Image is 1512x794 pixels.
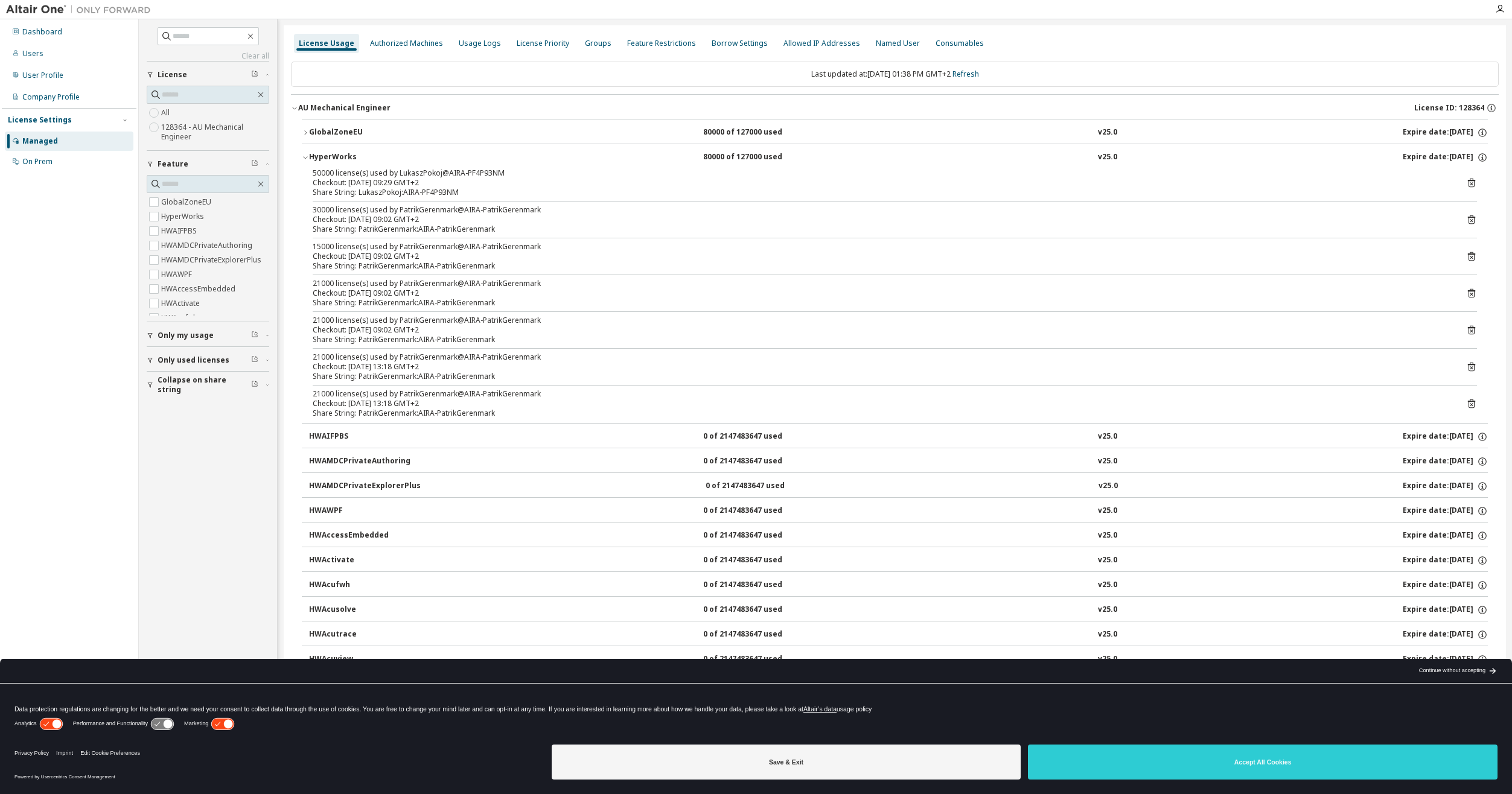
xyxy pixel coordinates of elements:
[158,331,214,340] span: Only my usage
[1403,605,1488,615] div: Expire date: [DATE]
[313,178,1448,188] div: Checkout: [DATE] 09:29 GMT+2
[147,322,269,349] button: Only my usage
[251,70,258,80] span: Clear filter
[309,597,1488,623] button: HWAcusolve0 of 2147483647 usedv25.0Expire date:[DATE]
[313,408,1448,418] div: Share String: PatrikGerenmark:AIRA-PatrikGerenmark
[1403,127,1488,138] div: Expire date: [DATE]
[313,335,1448,345] div: Share String: PatrikGerenmark:AIRA-PatrikGerenmark
[251,331,258,340] span: Clear filter
[147,372,269,398] button: Collapse on share string
[313,261,1448,271] div: Share String: PatrikGerenmark:AIRA-PatrikGerenmark
[147,62,269,88] button: License
[627,39,696,48] div: Feature Restrictions
[313,399,1448,408] div: Checkout: [DATE] 13:18 GMT+2
[313,325,1448,335] div: Checkout: [DATE] 09:02 GMT+2
[161,267,194,282] label: HWAWPF
[703,127,812,138] div: 80000 of 127000 used
[309,506,418,516] div: HWAWPF
[1403,555,1488,566] div: Expire date: [DATE]
[703,654,812,665] div: 0 of 2147483647 used
[876,39,920,48] div: Named User
[158,355,229,365] span: Only used licenses
[309,547,1488,574] button: HWActivate0 of 2147483647 usedv25.0Expire date:[DATE]
[313,389,1448,399] div: 21000 license(s) used by PatrikGerenmark@AIRA-PatrikGerenmark
[309,522,1488,549] button: HWAccessEmbedded0 of 2147483647 usedv25.0Expire date:[DATE]
[309,431,418,442] div: HWAIFPBS
[1098,605,1117,615] div: v25.0
[309,530,418,541] div: HWAccessEmbedded
[1098,555,1117,566] div: v25.0
[298,103,391,113] div: AU Mechanical Engineer
[1098,152,1117,163] div: v25.0
[703,456,812,467] div: 0 of 2147483647 used
[1403,530,1488,541] div: Expire date: [DATE]
[712,39,768,48] div: Borrow Settings
[161,209,206,224] label: HyperWorks
[1414,103,1484,113] span: License ID: 128364
[1098,654,1117,665] div: v25.0
[309,572,1488,599] button: HWAcufwh0 of 2147483647 usedv25.0Expire date:[DATE]
[158,159,188,169] span: Feature
[313,215,1448,224] div: Checkout: [DATE] 09:02 GMT+2
[459,39,501,48] div: Usage Logs
[299,39,354,48] div: License Usage
[291,62,1499,87] div: Last updated at: [DATE] 01:38 PM GMT+2
[161,106,172,120] label: All
[251,159,258,169] span: Clear filter
[1403,629,1488,640] div: Expire date: [DATE]
[309,127,418,138] div: GlobalZoneEU
[1403,431,1488,442] div: Expire date: [DATE]
[313,362,1448,372] div: Checkout: [DATE] 13:18 GMT+2
[147,151,269,177] button: Feature
[1098,530,1117,541] div: v25.0
[313,168,1448,178] div: 50000 license(s) used by LukaszPokoj@AIRA-PF4P93NM
[313,252,1448,261] div: Checkout: [DATE] 09:02 GMT+2
[161,253,264,267] label: HWAMDCPrivateExplorerPlus
[703,431,812,442] div: 0 of 2147483647 used
[309,498,1488,524] button: HWAWPF0 of 2147483647 usedv25.0Expire date:[DATE]
[703,629,812,640] div: 0 of 2147483647 used
[952,69,979,79] a: Refresh
[302,144,1488,171] button: HyperWorks80000 of 127000 usedv25.0Expire date:[DATE]
[161,224,199,238] label: HWAIFPBS
[158,375,251,395] span: Collapse on share string
[1403,654,1488,665] div: Expire date: [DATE]
[6,4,157,16] img: Altair One
[22,136,58,146] div: Managed
[161,238,255,253] label: HWAMDCPrivateAuthoring
[370,39,443,48] div: Authorized Machines
[313,279,1448,288] div: 21000 license(s) used by PatrikGerenmark@AIRA-PatrikGerenmark
[313,242,1448,252] div: 15000 license(s) used by PatrikGerenmark@AIRA-PatrikGerenmark
[147,347,269,373] button: Only used licenses
[302,119,1488,146] button: GlobalZoneEU80000 of 127000 usedv25.0Expire date:[DATE]
[703,555,812,566] div: 0 of 2147483647 used
[1099,481,1118,492] div: v25.0
[22,92,80,102] div: Company Profile
[313,188,1448,197] div: Share String: LukaszPokoj:AIRA-PF4P93NM
[1098,580,1117,591] div: v25.0
[1098,629,1117,640] div: v25.0
[309,152,418,163] div: HyperWorks
[161,296,202,311] label: HWActivate
[703,530,812,541] div: 0 of 2147483647 used
[783,39,860,48] div: Allowed IP Addresses
[706,481,814,492] div: 0 of 2147483647 used
[309,629,418,640] div: HWAcutrace
[1098,127,1117,138] div: v25.0
[22,27,62,37] div: Dashboard
[517,39,569,48] div: License Priority
[309,473,1488,500] button: HWAMDCPrivateExplorerPlus0 of 2147483647 usedv25.0Expire date:[DATE]
[22,71,63,80] div: User Profile
[585,39,611,48] div: Groups
[158,70,187,80] span: License
[703,152,812,163] div: 80000 of 127000 used
[703,605,812,615] div: 0 of 2147483647 used
[161,120,269,144] label: 128364 - AU Mechanical Engineer
[22,157,53,167] div: On Prem
[251,355,258,365] span: Clear filter
[1098,456,1117,467] div: v25.0
[1403,506,1488,516] div: Expire date: [DATE]
[251,380,258,390] span: Clear filter
[1098,431,1117,442] div: v25.0
[309,646,1488,673] button: HWAcuview0 of 2147483647 usedv25.0Expire date:[DATE]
